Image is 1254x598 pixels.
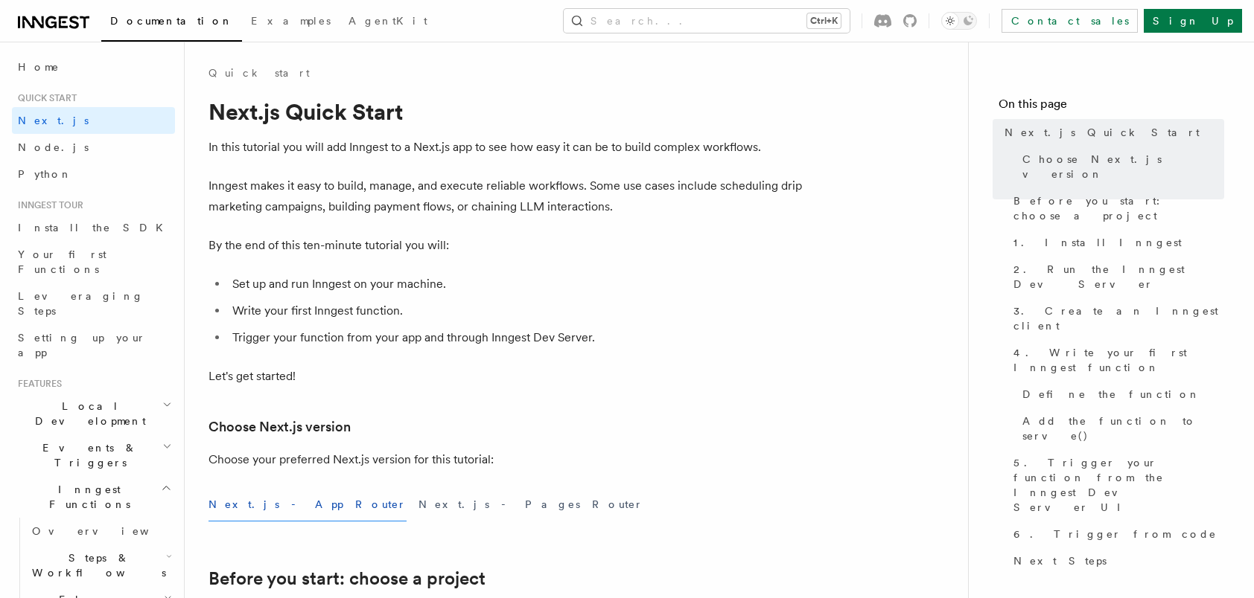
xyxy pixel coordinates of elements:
[209,98,804,125] h1: Next.js Quick Start
[1005,125,1200,140] span: Next.js Quick Start
[12,54,175,80] a: Home
[209,137,804,158] p: In this tutorial you will add Inngest to a Next.js app to see how easy it can be to build complex...
[12,107,175,134] a: Next.js
[209,488,407,521] button: Next.js - App Router
[32,525,185,537] span: Overview
[12,434,175,476] button: Events & Triggers
[1022,414,1224,443] span: Add the function to serve()
[1013,527,1217,541] span: 6. Trigger from code
[1008,521,1224,547] a: 6. Trigger from code
[18,248,106,275] span: Your first Functions
[12,440,162,470] span: Events & Triggers
[12,393,175,434] button: Local Development
[12,92,77,104] span: Quick start
[26,550,166,580] span: Steps & Workflows
[1144,9,1242,33] a: Sign Up
[18,290,144,317] span: Leveraging Steps
[228,300,804,321] li: Write your first Inngest function.
[12,378,62,390] span: Features
[209,568,486,589] a: Before you start: choose a project
[1008,256,1224,298] a: 2. Run the Inngest Dev Server
[228,327,804,348] li: Trigger your function from your app and through Inngest Dev Server.
[209,176,804,217] p: Inngest makes it easy to build, manage, and execute reliable workflows. Some use cases include sc...
[418,488,643,521] button: Next.js - Pages Router
[1013,455,1224,515] span: 5. Trigger your function from the Inngest Dev Server UI
[1008,298,1224,339] a: 3. Create an Inngest client
[348,15,427,27] span: AgentKit
[242,4,340,40] a: Examples
[209,235,804,256] p: By the end of this ten-minute tutorial you will:
[110,15,233,27] span: Documentation
[251,15,331,27] span: Examples
[941,12,977,30] button: Toggle dark mode
[101,4,242,42] a: Documentation
[1013,345,1224,375] span: 4. Write your first Inngest function
[26,518,175,544] a: Overview
[1008,187,1224,229] a: Before you start: choose a project
[18,141,89,153] span: Node.js
[12,283,175,324] a: Leveraging Steps
[12,482,161,512] span: Inngest Functions
[26,544,175,586] button: Steps & Workflows
[807,13,841,28] kbd: Ctrl+K
[18,168,72,180] span: Python
[12,134,175,161] a: Node.js
[1013,193,1224,223] span: Before you start: choose a project
[1008,449,1224,521] a: 5. Trigger your function from the Inngest Dev Server UI
[1013,235,1182,250] span: 1. Install Inngest
[1016,146,1224,187] a: Choose Next.js version
[12,399,162,428] span: Local Development
[1013,303,1224,333] span: 3. Create an Inngest client
[12,324,175,366] a: Setting up your app
[1022,152,1224,181] span: Choose Next.js version
[1016,408,1224,449] a: Add the function to serve()
[564,9,850,33] button: Search...Ctrl+K
[1013,553,1107,568] span: Next Steps
[209,65,310,80] a: Quick start
[18,332,146,359] span: Setting up your app
[18,60,60,74] span: Home
[209,366,804,387] p: Let's get started!
[1008,229,1224,256] a: 1. Install Inngest
[340,4,436,40] a: AgentKit
[18,115,89,126] span: Next.js
[12,476,175,518] button: Inngest Functions
[1008,547,1224,574] a: Next Steps
[1022,387,1200,402] span: Define the function
[1008,339,1224,381] a: 4. Write your first Inngest function
[12,161,175,187] a: Python
[12,241,175,283] a: Your first Functions
[1013,262,1224,292] span: 2. Run the Inngest Dev Server
[12,199,83,211] span: Inngest tour
[1002,9,1138,33] a: Contact sales
[12,214,175,241] a: Install the SDK
[228,274,804,295] li: Set up and run Inngest on your machine.
[209,449,804,470] p: Choose your preferred Next.js version for this tutorial:
[999,95,1224,119] h4: On this page
[1016,381,1224,408] a: Define the function
[999,119,1224,146] a: Next.js Quick Start
[18,222,172,234] span: Install the SDK
[209,417,351,437] a: Choose Next.js version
